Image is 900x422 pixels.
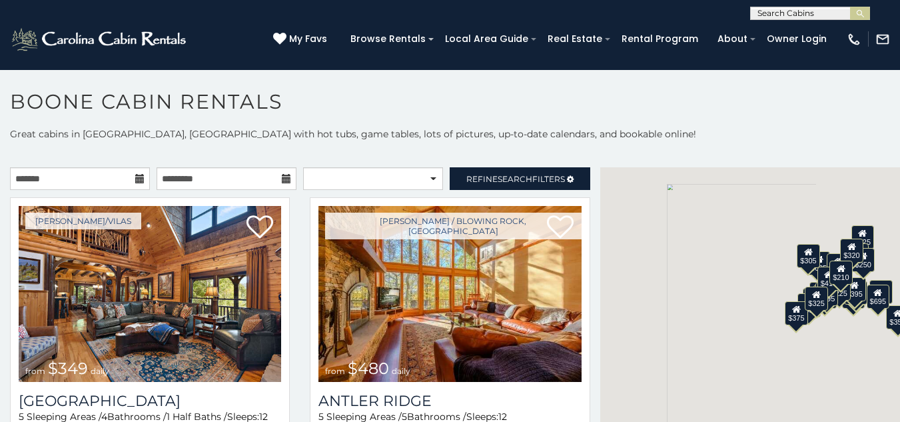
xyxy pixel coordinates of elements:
div: $305 [797,243,819,267]
img: mail-regular-white.png [875,32,890,47]
div: $325 [805,287,827,311]
h3: Diamond Creek Lodge [19,392,281,410]
div: $225 [827,276,850,300]
a: [PERSON_NAME]/Vilas [25,213,141,229]
img: White-1-2.png [10,26,190,53]
a: Browse Rentals [344,29,432,49]
div: $565 [827,253,849,277]
div: $695 [866,285,889,309]
img: 1714398500_thumbnail.jpeg [19,206,281,382]
span: from [25,366,45,376]
div: $320 [840,239,863,263]
div: $330 [797,293,820,317]
span: $480 [348,359,389,378]
a: Antler Ridge from $480 daily [318,206,581,382]
div: $375 [785,301,807,325]
a: Owner Login [760,29,833,49]
span: Search [498,174,532,184]
img: phone-regular-white.png [847,32,861,47]
a: My Favs [273,32,330,47]
span: daily [91,366,109,376]
div: $410 [817,267,840,291]
span: My Favs [289,32,327,46]
div: $210 [829,261,852,285]
img: Antler Ridge [318,206,581,382]
span: $349 [48,359,88,378]
div: $395 [843,277,865,301]
a: Rental Program [615,29,705,49]
a: Local Area Guide [438,29,535,49]
a: About [711,29,754,49]
div: $675 [844,281,867,305]
span: from [325,366,345,376]
div: $380 [869,280,892,304]
a: [GEOGRAPHIC_DATA] [19,392,281,410]
a: [PERSON_NAME] / Blowing Rock, [GEOGRAPHIC_DATA] [325,213,581,239]
div: $315 [841,285,864,309]
div: $525 [851,225,873,249]
a: Add to favorites [246,214,273,242]
div: $250 [851,248,874,272]
a: RefineSearchFilters [450,167,590,190]
span: Refine Filters [466,174,565,184]
a: Antler Ridge [318,392,581,410]
span: daily [392,366,410,376]
a: from $349 daily [19,206,281,382]
a: Real Estate [541,29,609,49]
